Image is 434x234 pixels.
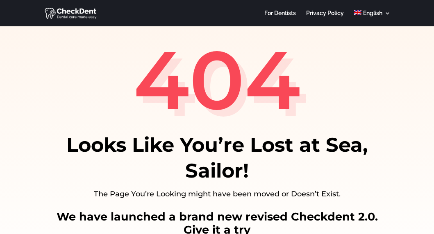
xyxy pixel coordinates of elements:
[354,10,391,26] a: English
[264,10,296,26] a: For Dentists
[306,10,344,26] a: Privacy Policy
[45,7,98,20] img: CheckDent
[43,187,391,200] p: The Page You’re Looking might have been moved or Doesn’t Exist.
[43,132,391,187] h1: Looks Like You’re Lost at Sea, Sailor!
[363,10,382,16] span: English
[43,35,391,129] h1: 404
